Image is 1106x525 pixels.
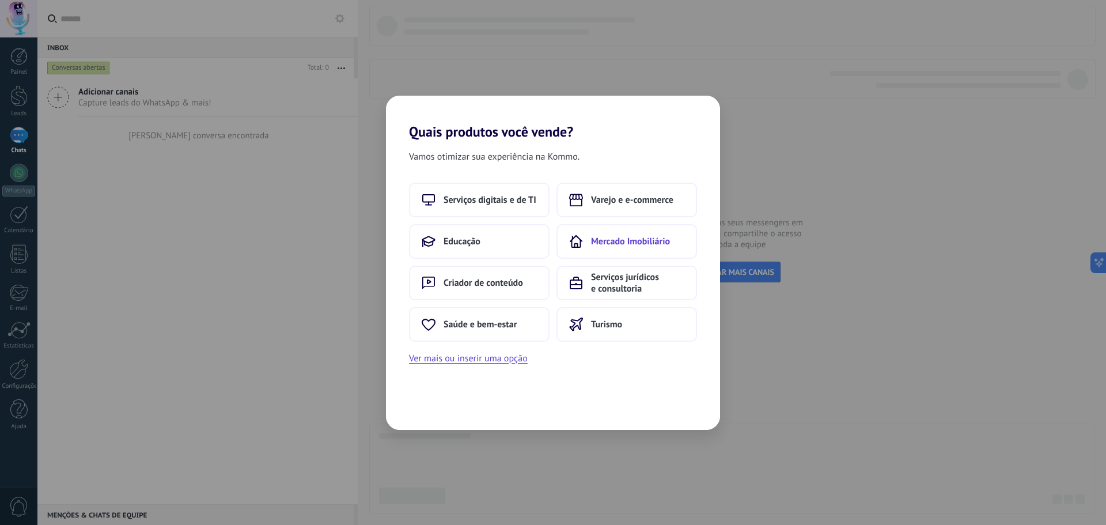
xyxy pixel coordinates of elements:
span: Saúde e bem-estar [444,319,517,330]
span: Serviços digitais e de TI [444,194,536,206]
button: Saúde e bem-estar [409,307,550,342]
span: Varejo e e-commerce [591,194,673,206]
span: Educação [444,236,480,247]
button: Mercado Imobiliário [556,224,697,259]
button: Educação [409,224,550,259]
button: Serviços jurídicos e consultoria [556,266,697,300]
span: Turismo [591,319,622,330]
span: Serviços jurídicos e consultoria [591,271,684,294]
span: Criador de conteúdo [444,277,523,289]
button: Varejo e e-commerce [556,183,697,217]
span: Mercado Imobiliário [591,236,670,247]
button: Ver mais ou inserir uma opção [409,351,528,366]
span: Vamos otimizar sua experiência na Kommo. [409,149,579,164]
button: Turismo [556,307,697,342]
h2: Quais produtos você vende? [386,96,720,140]
button: Serviços digitais e de TI [409,183,550,217]
button: Criador de conteúdo [409,266,550,300]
